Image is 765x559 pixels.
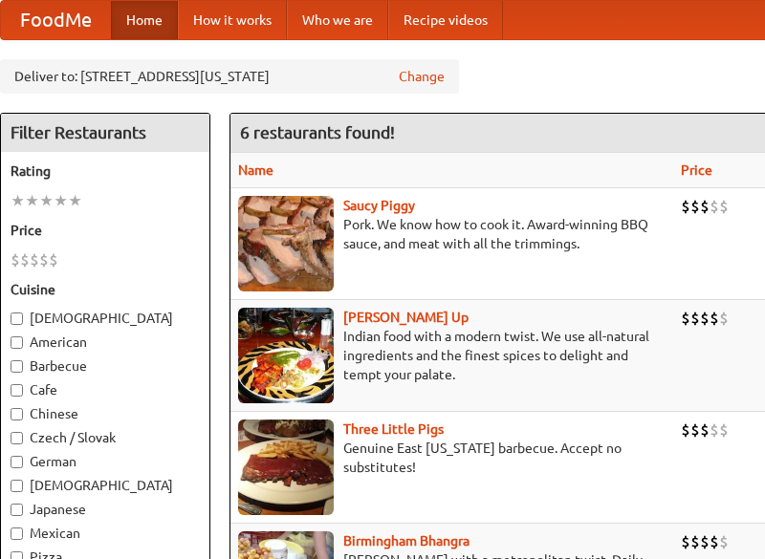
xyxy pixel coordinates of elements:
[681,419,690,441] li: $
[11,380,200,399] label: Cafe
[238,196,334,291] img: saucy.jpg
[39,190,54,211] li: ★
[11,456,23,468] input: German
[68,190,82,211] li: ★
[11,527,23,540] input: Mexican
[25,190,39,211] li: ★
[710,419,719,441] li: $
[343,198,415,213] a: Saucy Piggy
[719,308,729,329] li: $
[1,1,111,39] a: FoodMe
[238,439,666,477] p: Genuine East [US_STATE] barbecue. Accept no substitutes!
[710,196,719,217] li: $
[710,531,719,552] li: $
[681,308,690,329] li: $
[719,196,729,217] li: $
[719,419,729,441] li: $
[11,312,23,325] input: [DEMOGRAPHIC_DATA]
[11,356,200,376] label: Barbecue
[700,308,710,329] li: $
[700,419,710,441] li: $
[11,432,23,444] input: Czech / Slovak
[11,280,200,299] h5: Cuisine
[700,196,710,217] li: $
[238,327,666,384] p: Indian food with a modern twist. We use all-natural ingredients and the finest spices to delight ...
[238,308,334,403] img: curryup.jpg
[1,114,209,152] h4: Filter Restaurants
[178,1,287,39] a: How it works
[690,308,700,329] li: $
[11,504,23,516] input: Japanese
[388,1,503,39] a: Recipe videos
[11,404,200,423] label: Chinese
[240,123,395,141] ng-pluralize: 6 restaurants found!
[11,428,200,447] label: Czech / Slovak
[681,531,690,552] li: $
[11,480,23,492] input: [DEMOGRAPHIC_DATA]
[11,336,23,349] input: American
[11,333,200,352] label: American
[11,408,23,420] input: Chinese
[11,384,23,397] input: Cafe
[54,190,68,211] li: ★
[399,67,445,86] a: Change
[238,162,273,178] a: Name
[343,421,444,437] a: Three Little Pigs
[11,500,200,519] label: Japanese
[11,452,200,471] label: German
[681,196,690,217] li: $
[690,196,700,217] li: $
[11,476,200,495] label: [DEMOGRAPHIC_DATA]
[710,308,719,329] li: $
[11,249,20,270] li: $
[30,249,39,270] li: $
[287,1,388,39] a: Who we are
[49,249,58,270] li: $
[690,531,700,552] li: $
[719,531,729,552] li: $
[343,310,469,325] a: [PERSON_NAME] Up
[39,249,49,270] li: $
[111,1,178,39] a: Home
[11,221,200,240] h5: Price
[11,190,25,211] li: ★
[11,360,23,373] input: Barbecue
[11,309,200,328] label: [DEMOGRAPHIC_DATA]
[11,161,200,181] h5: Rating
[20,249,30,270] li: $
[11,524,200,543] label: Mexican
[238,419,334,515] img: littlepigs.jpg
[690,419,700,441] li: $
[700,531,710,552] li: $
[343,533,470,548] a: Birmingham Bhangra
[238,215,666,253] p: Pork. We know how to cook it. Award-winning BBQ sauce, and meat with all the trimmings.
[681,162,712,178] a: Price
